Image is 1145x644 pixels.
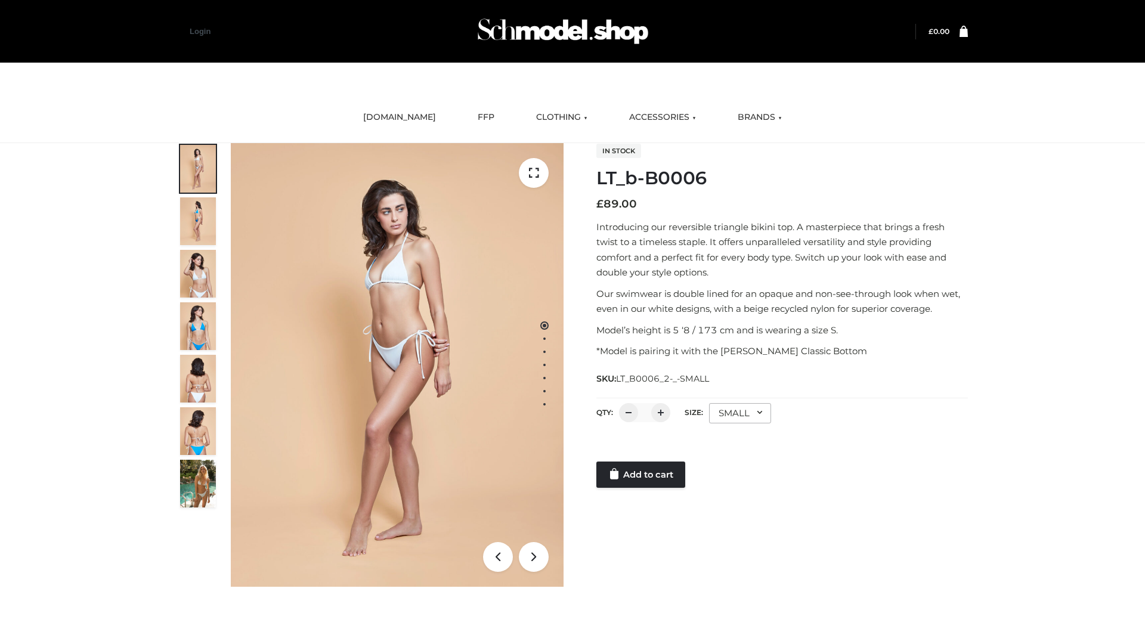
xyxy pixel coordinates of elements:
[596,197,637,210] bdi: 89.00
[596,371,710,386] span: SKU:
[929,27,949,36] a: £0.00
[729,104,791,131] a: BRANDS
[929,27,933,36] span: £
[180,460,216,507] img: Arieltop_CloudNine_AzureSky2.jpg
[929,27,949,36] bdi: 0.00
[474,8,652,55] img: Schmodel Admin 964
[180,250,216,298] img: ArielClassicBikiniTop_CloudNine_AzureSky_OW114ECO_3-scaled.jpg
[596,144,641,158] span: In stock
[596,343,968,359] p: *Model is pairing it with the [PERSON_NAME] Classic Bottom
[596,197,604,210] span: £
[180,407,216,455] img: ArielClassicBikiniTop_CloudNine_AzureSky_OW114ECO_8-scaled.jpg
[354,104,445,131] a: [DOMAIN_NAME]
[596,408,613,417] label: QTY:
[596,286,968,317] p: Our swimwear is double lined for an opaque and non-see-through look when wet, even in our white d...
[180,302,216,350] img: ArielClassicBikiniTop_CloudNine_AzureSky_OW114ECO_4-scaled.jpg
[596,462,685,488] a: Add to cart
[190,27,211,36] a: Login
[596,323,968,338] p: Model’s height is 5 ‘8 / 173 cm and is wearing a size S.
[709,403,771,423] div: SMALL
[180,197,216,245] img: ArielClassicBikiniTop_CloudNine_AzureSky_OW114ECO_2-scaled.jpg
[596,219,968,280] p: Introducing our reversible triangle bikini top. A masterpiece that brings a fresh twist to a time...
[620,104,705,131] a: ACCESSORIES
[469,104,503,131] a: FFP
[596,168,968,189] h1: LT_b-B0006
[616,373,709,384] span: LT_B0006_2-_-SMALL
[180,145,216,193] img: ArielClassicBikiniTop_CloudNine_AzureSky_OW114ECO_1-scaled.jpg
[685,408,703,417] label: Size:
[180,355,216,402] img: ArielClassicBikiniTop_CloudNine_AzureSky_OW114ECO_7-scaled.jpg
[231,143,564,587] img: ArielClassicBikiniTop_CloudNine_AzureSky_OW114ECO_1
[527,104,596,131] a: CLOTHING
